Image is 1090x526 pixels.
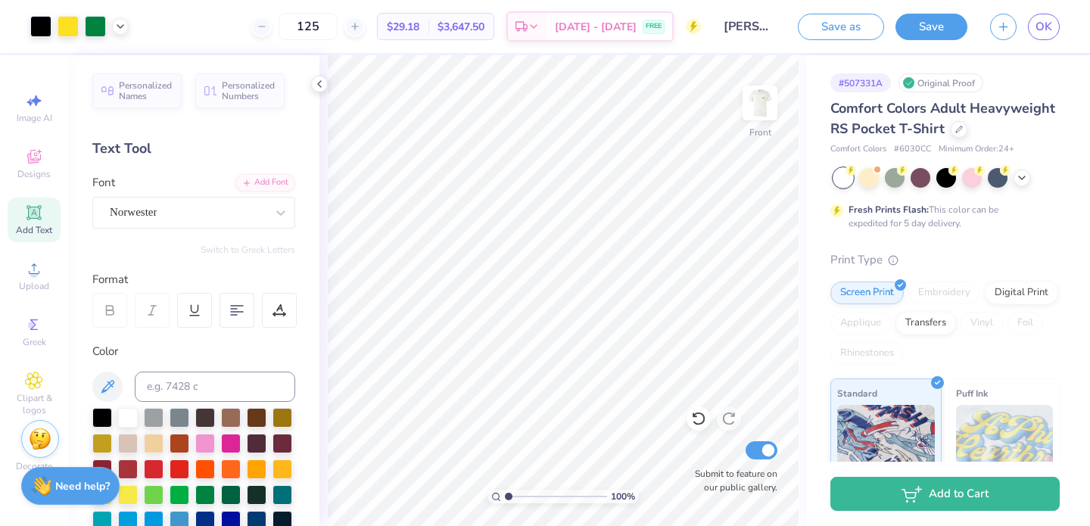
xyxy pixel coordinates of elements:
[1035,18,1052,36] span: OK
[956,385,988,401] span: Puff Ink
[837,385,877,401] span: Standard
[438,19,484,35] span: $3,647.50
[611,490,635,503] span: 100 %
[830,99,1055,138] span: Comfort Colors Adult Heavyweight RS Pocket T-Shirt
[798,14,884,40] button: Save as
[555,19,637,35] span: [DATE] - [DATE]
[279,13,338,40] input: – –
[894,143,931,156] span: # 6030CC
[895,312,956,335] div: Transfers
[222,80,276,101] span: Personalized Numbers
[745,88,775,118] img: Front
[646,21,662,32] span: FREE
[92,174,115,191] label: Font
[8,392,61,416] span: Clipart & logos
[16,460,52,472] span: Decorate
[749,126,771,139] div: Front
[16,224,52,236] span: Add Text
[92,139,295,159] div: Text Tool
[92,271,297,288] div: Format
[830,312,891,335] div: Applique
[712,11,786,42] input: Untitled Design
[235,174,295,191] div: Add Font
[898,73,983,92] div: Original Proof
[135,372,295,402] input: e.g. 7428 c
[830,143,886,156] span: Comfort Colors
[961,312,1003,335] div: Vinyl
[908,282,980,304] div: Embroidery
[387,19,419,35] span: $29.18
[23,336,46,348] span: Greek
[830,73,891,92] div: # 507331A
[119,80,173,101] span: Personalized Names
[17,112,52,124] span: Image AI
[830,251,1060,269] div: Print Type
[1007,312,1043,335] div: Foil
[985,282,1058,304] div: Digital Print
[1028,14,1060,40] a: OK
[92,343,295,360] div: Color
[956,405,1054,481] img: Puff Ink
[849,203,1035,230] div: This color can be expedited for 5 day delivery.
[830,342,904,365] div: Rhinestones
[895,14,967,40] button: Save
[55,479,110,493] strong: Need help?
[687,467,777,494] label: Submit to feature on our public gallery.
[17,168,51,180] span: Designs
[939,143,1014,156] span: Minimum Order: 24 +
[830,477,1060,511] button: Add to Cart
[19,280,49,292] span: Upload
[837,405,935,481] img: Standard
[201,244,295,256] button: Switch to Greek Letters
[849,204,929,216] strong: Fresh Prints Flash:
[830,282,904,304] div: Screen Print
